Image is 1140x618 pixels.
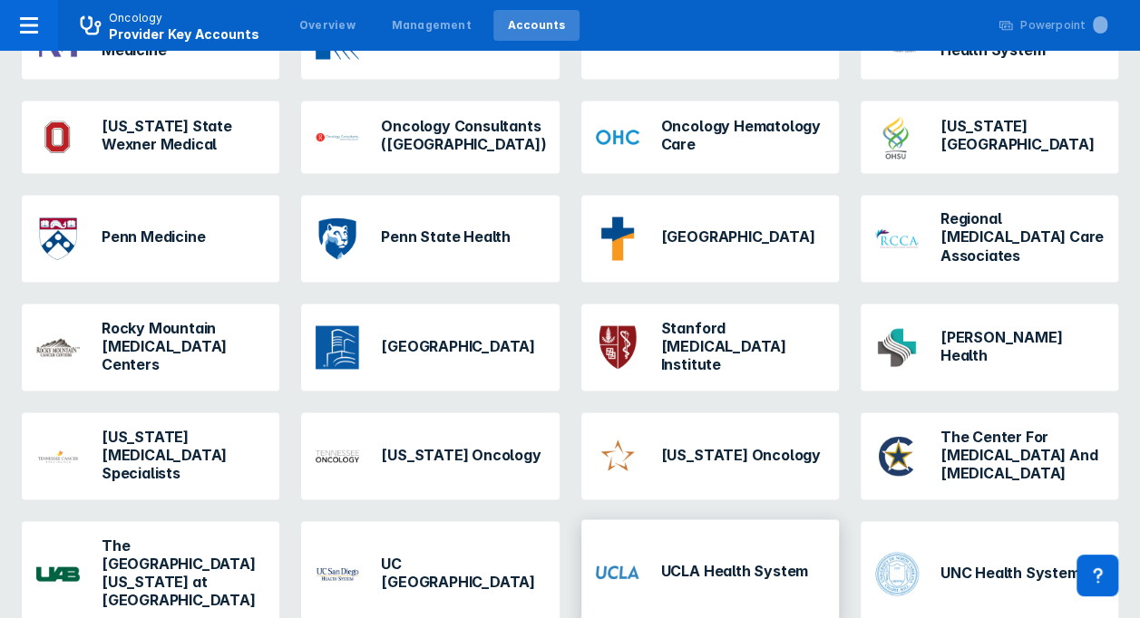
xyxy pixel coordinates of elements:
[316,217,359,260] img: penn-state-health.png
[285,10,370,41] a: Overview
[596,217,639,260] img: providence-health-and-services.png
[581,304,839,391] a: Stanford [MEDICAL_DATA] Institute
[661,117,824,153] h3: Oncology Hematology Care
[596,434,639,478] img: texas-oncology.png
[22,412,279,499] a: [US_STATE] [MEDICAL_DATA] Specialists
[316,434,359,478] img: tennessee-oncology.png
[596,115,639,159] img: oncology-hematology-care.png
[377,10,486,41] a: Management
[316,552,359,595] img: uc-san-diego.png
[596,550,639,594] img: ucla.png
[875,552,919,595] img: unc.png
[661,227,815,246] h3: [GEOGRAPHIC_DATA]
[875,115,919,159] img: oregon-health-and-science-university.png
[22,195,279,282] a: Penn Medicine
[36,217,80,260] img: university-of-pennsylvania.png
[316,325,359,369] img: roswell-park-cancer-institute.png
[36,434,80,478] img: tennessee-cancer-specialists-pllc.png
[301,195,559,282] a: Penn State Health
[861,412,1118,499] a: The Center For [MEDICAL_DATA] And [MEDICAL_DATA]
[102,318,265,372] h3: Rocky Mountain [MEDICAL_DATA] Centers
[102,227,205,246] h3: Penn Medicine
[581,195,839,282] a: [GEOGRAPHIC_DATA]
[22,304,279,391] a: Rocky Mountain [MEDICAL_DATA] Centers
[508,17,566,34] div: Accounts
[875,325,919,369] img: sutter-health.png
[109,10,163,26] p: Oncology
[102,117,265,153] h3: [US_STATE] State Wexner Medical
[301,101,559,173] a: Oncology Consultants ([GEOGRAPHIC_DATA])
[861,101,1118,173] a: [US_STATE][GEOGRAPHIC_DATA]
[381,227,511,246] h3: Penn State Health
[1077,555,1118,596] div: Contact Support
[36,117,80,158] img: ohio-state-university-cancer-center.png
[36,325,80,369] img: rocky-mountain-cancer.png
[940,563,1080,581] h3: UNC Health System
[392,17,472,34] div: Management
[381,336,535,354] h3: [GEOGRAPHIC_DATA]
[861,304,1118,391] a: [PERSON_NAME] Health
[581,412,839,499] a: [US_STATE] Oncology
[301,304,559,391] a: [GEOGRAPHIC_DATA]
[940,117,1104,153] h3: [US_STATE][GEOGRAPHIC_DATA]
[596,325,639,369] img: stanford.png
[661,318,824,372] h3: Stanford [MEDICAL_DATA] Institute
[940,209,1104,264] h3: Regional [MEDICAL_DATA] Care Associates
[661,445,821,463] h3: [US_STATE] Oncology
[381,445,541,463] h3: [US_STATE] Oncology
[861,195,1118,282] a: Regional [MEDICAL_DATA] Care Associates
[940,427,1104,481] h3: The Center For [MEDICAL_DATA] And [MEDICAL_DATA]
[102,427,265,481] h3: [US_STATE] [MEDICAL_DATA] Specialists
[661,561,808,579] h3: UCLA Health System
[381,554,544,590] h3: UC [GEOGRAPHIC_DATA]
[301,412,559,499] a: [US_STATE] Oncology
[22,101,279,173] a: [US_STATE] State Wexner Medical
[875,434,919,478] img: the-center-for-cancer-and-blood-disorders-tx.png
[102,536,265,608] h3: The [GEOGRAPHIC_DATA][US_STATE] at [GEOGRAPHIC_DATA]
[493,10,580,41] a: Accounts
[940,327,1104,363] h3: [PERSON_NAME] Health
[1020,17,1107,34] div: Powerpoint
[109,26,259,42] span: Provider Key Accounts
[36,552,80,595] img: university-of-alabama-at-birmingham.png
[581,101,839,173] a: Oncology Hematology Care
[875,217,919,260] img: regional-cancer-care-associates.png
[381,117,546,153] h3: Oncology Consultants ([GEOGRAPHIC_DATA])
[299,17,356,34] div: Overview
[316,115,359,159] img: oncology-consultants-tx.png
